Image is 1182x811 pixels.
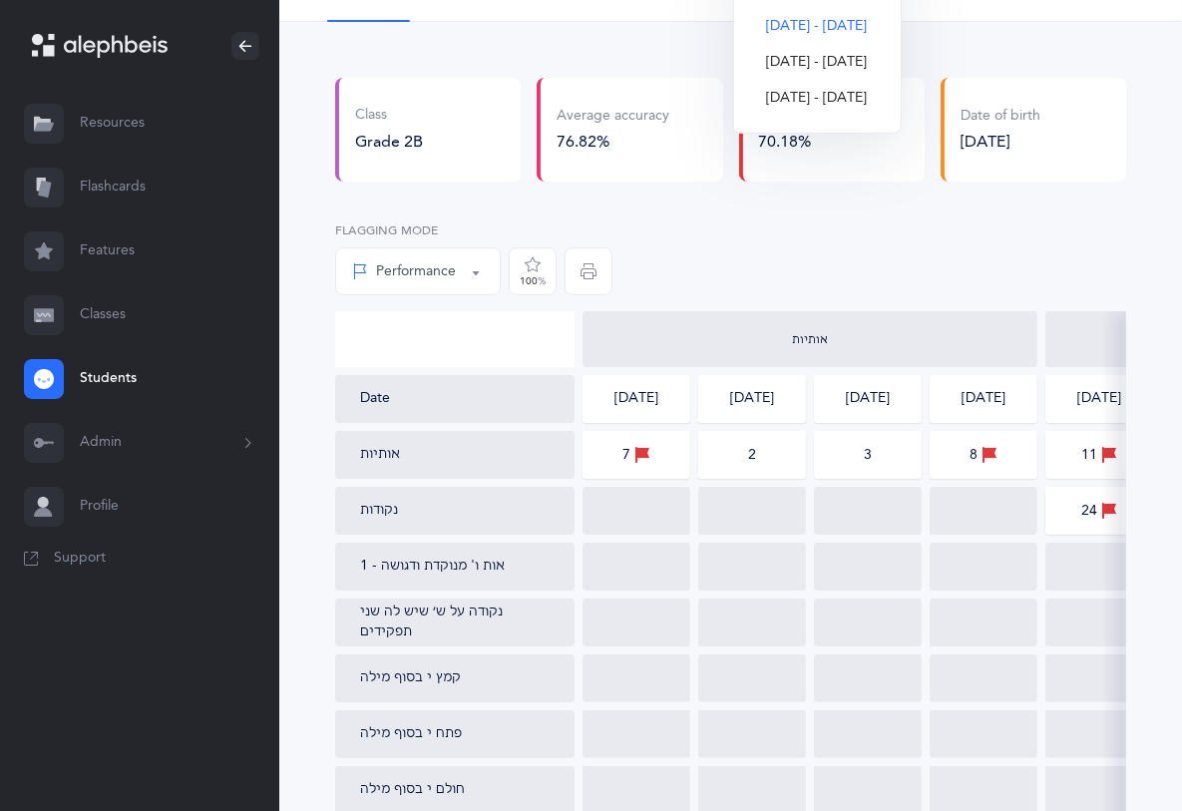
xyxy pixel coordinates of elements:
div: חולם י בסוף מילה [360,780,465,800]
div: Class [355,106,423,126]
div: Date [360,389,558,409]
div: 8 [970,444,997,466]
div: 11 [1081,444,1117,466]
div: [DATE] [730,389,774,409]
div: 2 [748,448,756,462]
div: Date of birth [961,107,1040,127]
button: Grade 2B [355,131,423,153]
button: 100% [509,247,557,295]
div: 3 [864,448,872,462]
button: [DATE] - [DATE] [750,45,885,81]
div: נקודה על ש׳ שיש לה שני תפקידים [360,603,558,642]
div: 100 [520,276,546,286]
div: Performance [352,261,456,282]
button: Performance [335,247,501,295]
button: [DATE] - [DATE] [750,9,885,45]
div: 24 [1081,500,1117,522]
div: [DATE] [846,389,890,409]
button: [DATE] - [DATE] [750,81,885,117]
div: 76.82% [557,131,669,153]
div: Average accuracy [557,107,669,127]
div: פתח י בסוף מילה [360,724,462,744]
div: 7 [622,444,650,466]
div: [DATE] [962,389,1005,409]
div: 1 - אות ו' מנוקדת ודגושה [360,557,505,577]
div: [DATE] [1077,389,1121,409]
div: נקודות [360,501,398,521]
label: Flagging Mode [335,221,501,239]
span: Grade 2B [355,133,423,151]
span: Support [54,549,106,569]
div: אותיות [360,445,400,465]
span: % [538,275,546,287]
div: 70.18% [759,131,862,153]
div: [DATE] [961,131,1040,153]
div: קמץ י בסוף מילה [360,668,461,688]
div: [DATE] [614,389,658,409]
div: אותיות [588,333,1032,345]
